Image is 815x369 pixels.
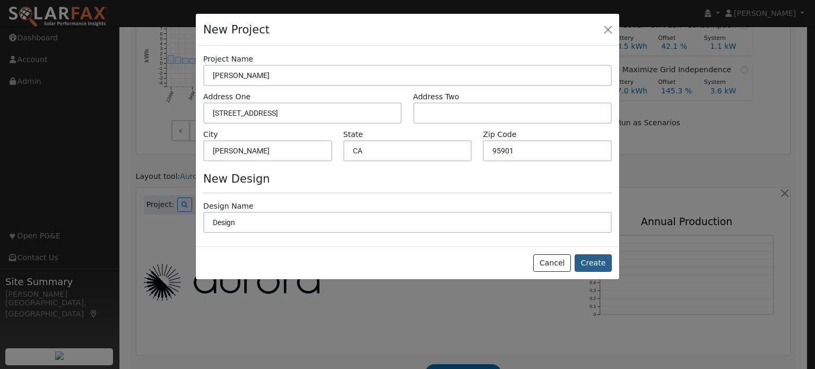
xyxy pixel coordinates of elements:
[203,129,218,140] label: City
[413,91,459,102] label: Address Two
[343,129,363,140] label: State
[203,91,250,102] label: Address One
[203,54,253,65] label: Project Name
[203,201,254,212] label: Design Name
[203,172,612,185] h4: New Design
[575,254,612,272] button: Create
[483,129,516,140] label: Zip Code
[203,21,270,38] h4: New Project
[533,254,571,272] button: Cancel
